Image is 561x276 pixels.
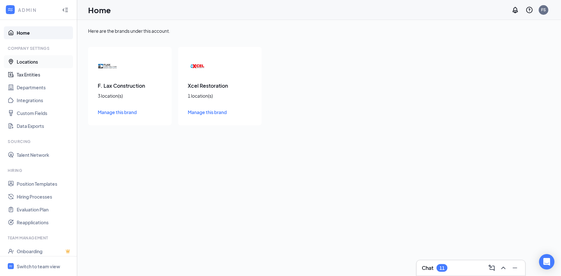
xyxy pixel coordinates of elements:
a: Talent Network [17,148,72,161]
div: Here are the brands under this account. [88,28,550,34]
svg: Notifications [511,6,519,14]
span: Manage this brand [98,109,137,115]
button: ComposeMessage [487,263,497,273]
div: Open Intercom Messenger [539,254,555,270]
svg: QuestionInfo [526,6,533,14]
span: Manage this brand [188,109,227,115]
a: Tax Entities [17,68,72,81]
img: Xcel Restoration logo [188,57,207,76]
svg: WorkstreamLogo [9,264,13,268]
a: OnboardingCrown [17,245,72,258]
a: Integrations [17,94,72,107]
a: Evaluation Plan [17,203,72,216]
a: Custom Fields [17,107,72,120]
img: F. Lax Construction logo [98,57,117,76]
svg: ChevronUp [500,264,507,272]
a: Hiring Processes [17,190,72,203]
div: ADMIN [18,7,56,13]
div: 1 location(s) [188,93,252,99]
div: Hiring [8,168,70,173]
div: 11 [439,265,445,271]
div: Company Settings [8,46,70,51]
a: Position Templates [17,177,72,190]
a: Departments [17,81,72,94]
div: FS [541,7,546,13]
a: Data Exports [17,120,72,132]
div: Switch to team view [17,263,60,270]
svg: Minimize [511,264,519,272]
a: Locations [17,55,72,68]
svg: ComposeMessage [488,264,496,272]
h1: Home [88,4,111,15]
svg: Collapse [62,7,68,13]
div: Team Management [8,235,70,241]
a: Manage this brand [188,109,252,116]
a: Reapplications [17,216,72,229]
h3: F. Lax Construction [98,82,162,89]
div: 3 location(s) [98,93,162,99]
h3: Xcel Restoration [188,82,252,89]
div: Sourcing [8,139,70,144]
button: Minimize [510,263,520,273]
svg: WorkstreamLogo [7,6,14,13]
a: Manage this brand [98,109,162,116]
h3: Chat [422,264,433,272]
button: ChevronUp [498,263,509,273]
a: Home [17,26,72,39]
